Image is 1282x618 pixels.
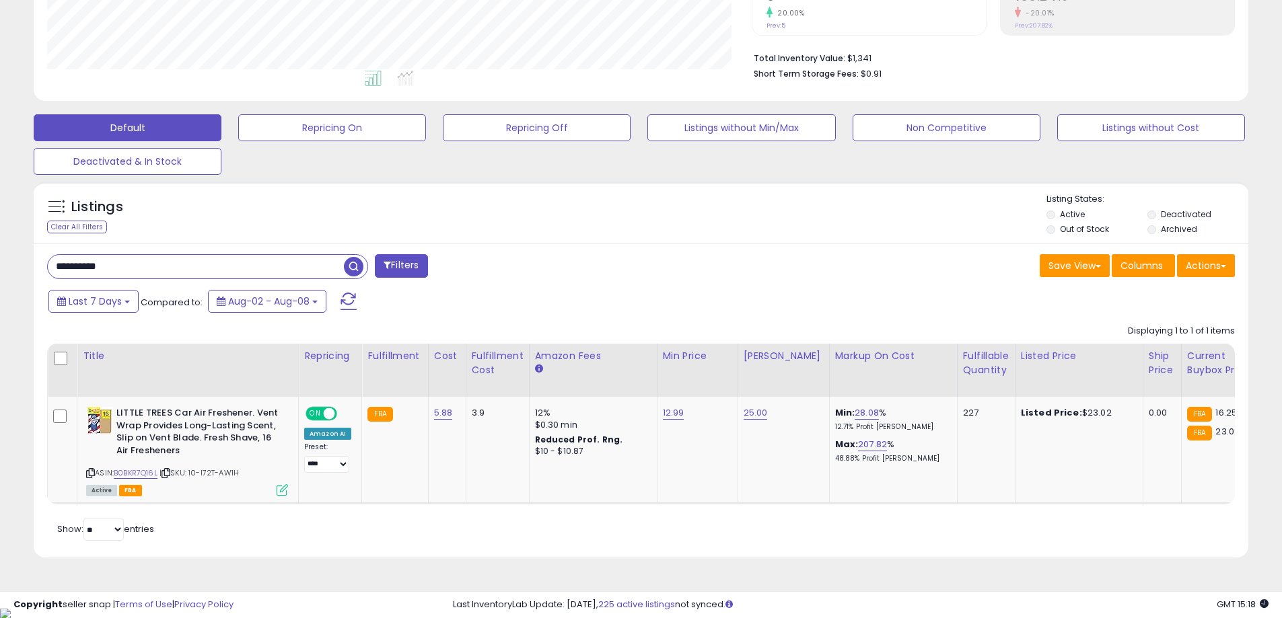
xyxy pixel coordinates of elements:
[835,406,855,419] b: Min:
[141,296,203,309] span: Compared to:
[453,598,1269,611] div: Last InventoryLab Update: [DATE], not synced.
[858,438,887,451] a: 207.82
[434,406,453,420] a: 5.88
[228,295,310,308] span: Aug-02 - Aug-08
[472,407,519,419] div: 3.9
[1120,259,1163,272] span: Columns
[1021,406,1082,419] b: Listed Price:
[1149,407,1171,419] div: 0.00
[434,349,460,363] div: Cost
[773,8,804,18] small: 20.00%
[1177,254,1235,277] button: Actions
[304,428,351,440] div: Amazon AI
[367,349,422,363] div: Fulfillment
[57,523,154,535] span: Show: entries
[1215,406,1237,419] span: 16.25
[835,454,947,463] p: 48.88% Profit [PERSON_NAME]
[754,52,845,64] b: Total Inventory Value:
[535,419,647,431] div: $0.30 min
[598,598,675,611] a: 225 active listings
[443,114,631,141] button: Repricing Off
[119,485,142,496] span: FBA
[663,406,684,420] a: 12.99
[1060,208,1085,220] label: Active
[855,406,879,420] a: 28.08
[13,598,234,611] div: seller snap | |
[663,349,732,363] div: Min Price
[86,407,288,494] div: ASIN:
[1040,254,1110,277] button: Save View
[335,408,357,420] span: OFF
[375,254,427,278] button: Filters
[1021,349,1137,363] div: Listed Price
[1161,208,1211,220] label: Deactivated
[767,22,785,30] small: Prev: 5
[535,446,647,457] div: $10 - $10.87
[754,49,1225,65] li: $1,341
[47,221,107,233] div: Clear All Filters
[174,598,234,611] a: Privacy Policy
[963,349,1009,377] div: Fulfillable Quantity
[48,290,139,313] button: Last 7 Days
[69,295,122,308] span: Last 7 Days
[1128,325,1235,338] div: Displaying 1 to 1 of 1 items
[1149,349,1176,377] div: Ship Price
[1057,114,1245,141] button: Listings without Cost
[1217,598,1269,611] span: 2025-08-16 15:18 GMT
[535,349,651,363] div: Amazon Fees
[754,68,859,79] b: Short Term Storage Fees:
[744,349,824,363] div: [PERSON_NAME]
[307,408,324,420] span: ON
[1187,349,1256,377] div: Current Buybox Price
[861,67,882,80] span: $0.91
[835,407,947,432] div: %
[86,485,117,496] span: All listings currently available for purchase on Amazon
[13,598,63,611] strong: Copyright
[1187,426,1212,440] small: FBA
[71,198,123,217] h5: Listings
[208,290,326,313] button: Aug-02 - Aug-08
[34,148,221,175] button: Deactivated & In Stock
[744,406,768,420] a: 25.00
[1112,254,1175,277] button: Columns
[963,407,1005,419] div: 227
[304,442,351,473] div: Preset:
[159,467,239,478] span: | SKU: 10-I72T-AW1H
[86,407,113,434] img: 51YsKok9RmL._SL40_.jpg
[535,363,543,375] small: Amazon Fees.
[34,114,221,141] button: Default
[1060,223,1109,235] label: Out of Stock
[114,467,157,479] a: B0BKR7Q16L
[1015,22,1053,30] small: Prev: 207.82%
[83,349,293,363] div: Title
[535,407,647,419] div: 12%
[835,422,947,432] p: 12.71% Profit [PERSON_NAME]
[829,344,957,397] th: The percentage added to the cost of goods (COGS) that forms the calculator for Min & Max prices.
[647,114,835,141] button: Listings without Min/Max
[835,349,952,363] div: Markup on Cost
[853,114,1040,141] button: Non Competitive
[835,438,859,451] b: Max:
[367,407,392,422] small: FBA
[472,349,524,377] div: Fulfillment Cost
[1187,407,1212,422] small: FBA
[1021,407,1133,419] div: $23.02
[535,434,623,445] b: Reduced Prof. Rng.
[304,349,356,363] div: Repricing
[116,407,280,460] b: LITTLE TREES Car Air Freshener. Vent Wrap Provides Long-Lasting Scent, Slip on Vent Blade. Fresh ...
[835,438,947,463] div: %
[1021,8,1055,18] small: -20.01%
[115,598,172,611] a: Terms of Use
[1215,425,1240,438] span: 23.02
[1046,193,1248,206] p: Listing States:
[238,114,426,141] button: Repricing On
[1161,223,1197,235] label: Archived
